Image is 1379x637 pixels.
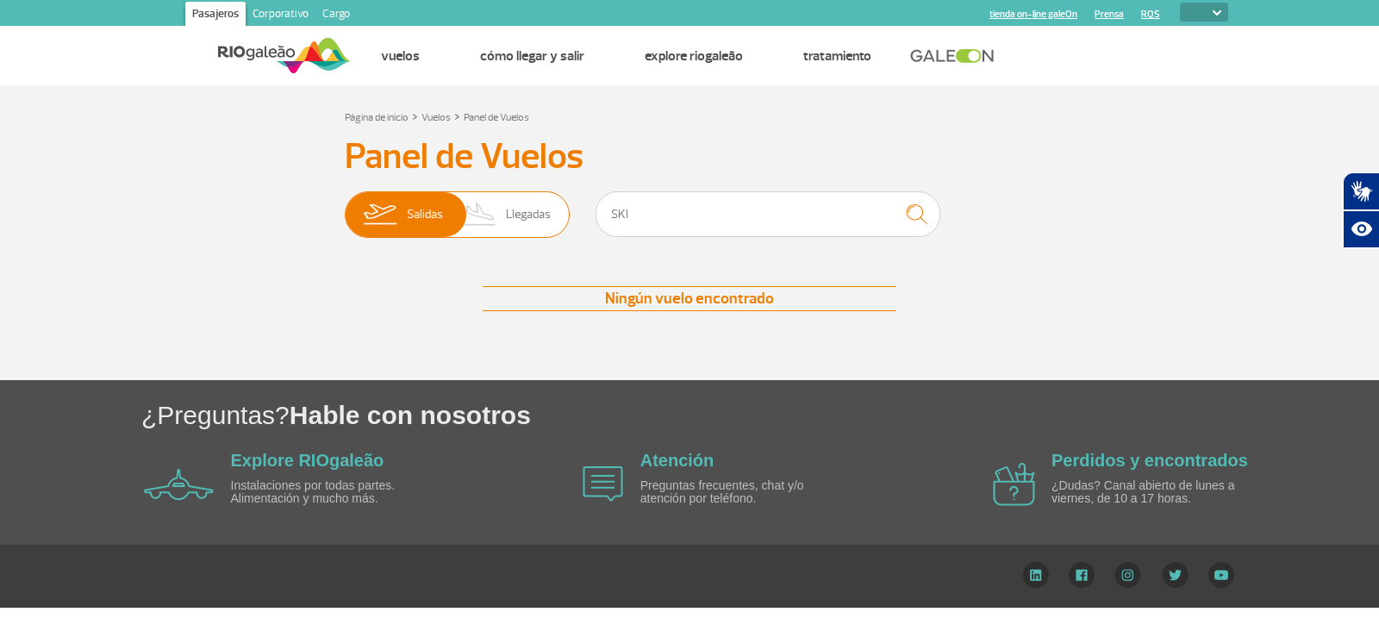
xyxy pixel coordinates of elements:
[381,47,420,65] a: Vuelos
[803,47,871,65] a: Tratamiento
[640,479,839,506] p: Preguntas frecuentes, chat y/o atención por teléfono.
[989,9,1077,20] a: tienda on-line galeOn
[1141,9,1160,20] a: RQS
[407,192,443,237] span: Salidas
[506,192,551,237] span: Llegadas
[993,463,1035,506] img: airplane icon
[345,135,1034,178] h3: Panel de Vuelos
[1114,562,1141,588] img: Instagram
[1343,172,1379,248] div: Plugin de acessibilidade da Hand Talk.
[1343,210,1379,248] button: Abrir recursos assistivos.
[640,451,714,470] a: Atención
[1022,562,1049,588] img: LinkedIn
[1208,562,1234,588] img: YouTube
[596,191,940,237] input: Vuelo, ciudad o compañía aérea
[412,106,418,126] a: >
[345,111,409,124] a: Página de inicio
[353,192,407,237] img: slider-embarque
[185,2,246,29] a: Pasajeros
[454,106,460,126] a: >
[231,451,384,470] a: Explore RIOgaleão
[583,466,623,502] img: airplane icon
[480,47,584,65] a: Cómo llegar y salir
[246,2,315,29] a: Corporativo
[421,111,451,124] a: Vuelos
[464,111,529,124] a: Panel de Vuelos
[1051,479,1250,506] p: ¿Dudas? Canal abierto de lunes a viernes, de 10 a 17 horas.
[1051,451,1248,470] a: Perdidos y encontrados
[141,397,1379,433] h1: ¿Preguntas?
[1095,9,1124,20] a: Prensa
[645,47,743,65] a: Explore RIOgaleão
[1162,562,1189,588] img: Twitter
[455,192,506,237] img: slider-desembarque
[483,286,896,311] div: Ningún vuelo encontrado
[290,401,531,429] span: Hable con nosotros
[1069,562,1095,588] img: Facebook
[315,2,357,29] a: Cargo
[144,469,214,500] img: airplane icon
[1343,172,1379,210] button: Abrir tradutor de língua de sinais.
[231,479,429,506] p: Instalaciones por todas partes. Alimentación y mucho más.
